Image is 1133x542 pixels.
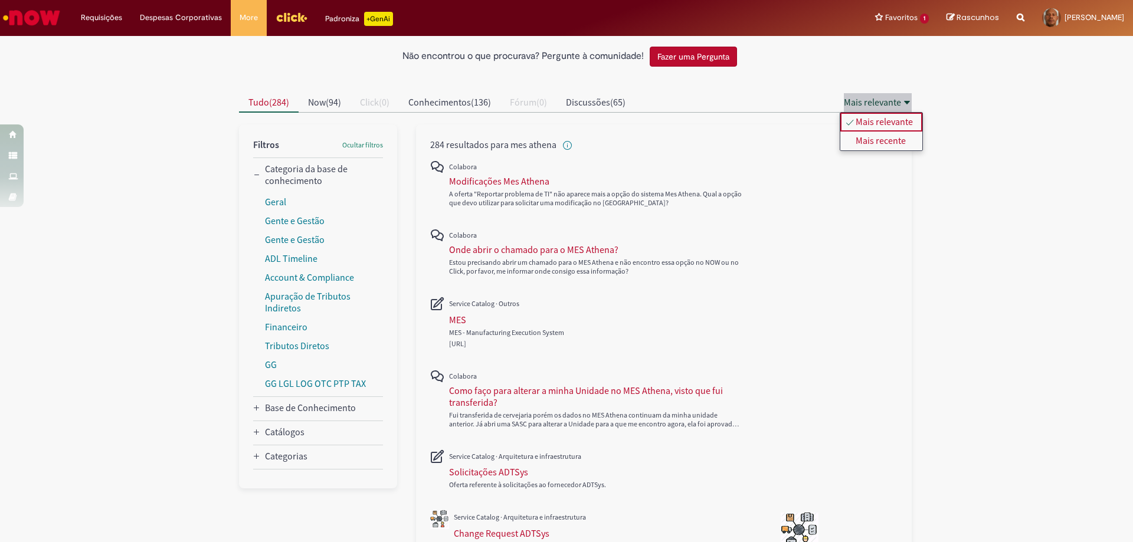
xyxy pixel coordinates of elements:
[364,12,393,26] p: +GenAi
[325,12,393,26] div: Padroniza
[957,12,999,23] span: Rascunhos
[1065,12,1124,22] span: [PERSON_NAME]
[1,6,62,29] img: ServiceNow
[920,14,929,24] span: 1
[240,12,258,24] span: More
[885,12,918,24] span: Favoritos
[140,12,222,24] span: Despesas Corporativas
[947,12,999,24] a: Rascunhos
[650,47,737,67] button: Fazer uma Pergunta
[402,51,644,62] h2: Não encontrou o que procurava? Pergunte à comunidade!
[81,12,122,24] span: Requisições
[276,8,307,26] img: click_logo_yellow_360x200.png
